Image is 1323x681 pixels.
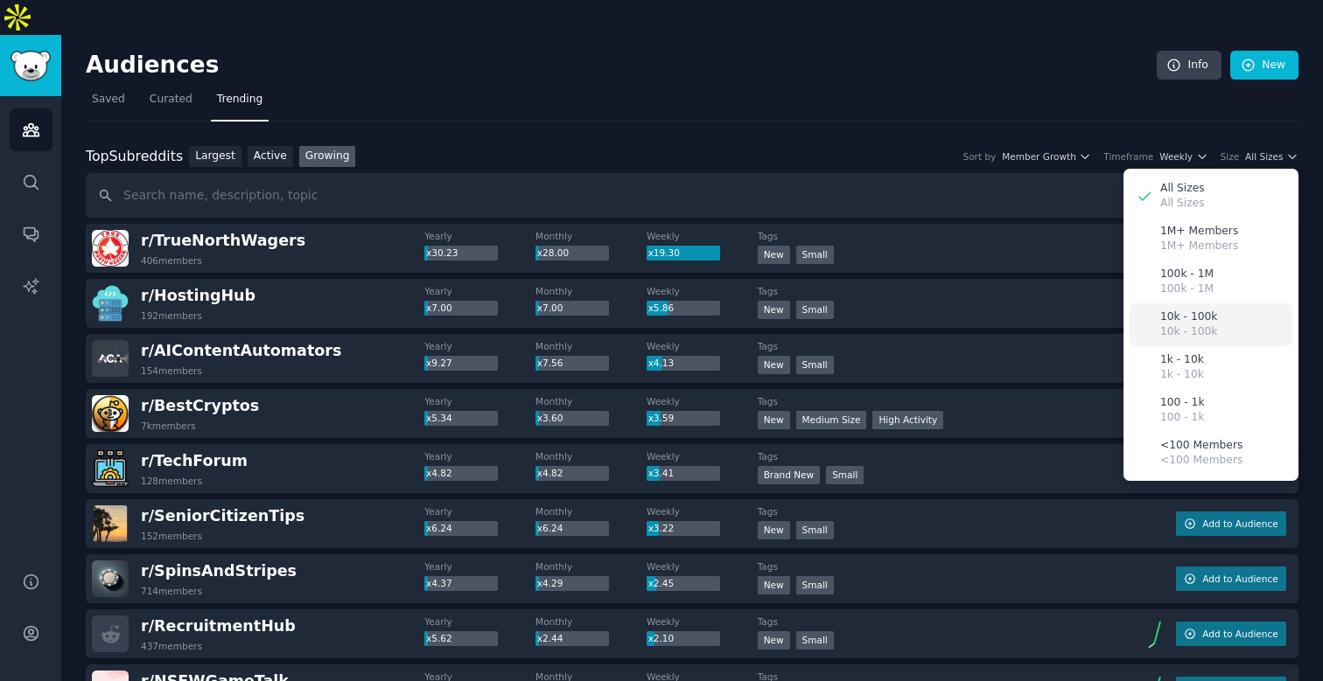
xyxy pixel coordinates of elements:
[758,395,1090,407] dt: Tags
[1221,150,1240,163] div: Size
[758,505,1090,518] dt: Tags
[647,450,758,462] dt: Weekly
[424,340,535,352] dt: Yearly
[141,420,196,432] div: 7k members
[537,578,563,588] span: x4.29
[537,302,563,313] span: x7.00
[963,150,997,163] div: Sort by
[92,230,129,267] img: TrueNorthWagers
[1245,150,1298,163] button: All Sizes
[648,247,680,258] span: x19.30
[141,452,248,469] span: r/ TechForum
[150,92,192,108] span: Curated
[426,247,458,258] span: x30.23
[537,413,563,423] span: x3.60
[141,562,297,580] span: r/ SpinsAndStripes
[1176,622,1286,646] button: Add to Audience
[141,397,259,414] span: r/ BestCryptos
[1160,453,1242,469] p: <100 Members
[424,285,535,297] dt: Yearly
[1002,150,1091,163] button: Member Growth
[535,615,647,628] dt: Monthly
[648,523,675,533] span: x3.22
[141,475,202,487] div: 128 members
[647,395,758,407] dt: Weekly
[1160,239,1238,254] p: 1M+ Members
[647,230,758,242] dt: Weekly
[535,450,647,462] dt: Monthly
[92,505,129,542] img: SeniorCitizenTips
[796,246,834,264] div: Small
[648,358,675,368] span: x4.13
[1202,573,1277,585] span: Add to Audience
[758,340,1090,352] dt: Tags
[535,560,647,573] dt: Monthly
[537,523,563,533] span: x6.24
[189,146,241,168] a: Largest
[648,633,675,643] span: x2.10
[537,247,569,258] span: x28.00
[1245,150,1283,163] span: All Sizes
[758,466,821,484] div: Brand New
[1202,628,1277,640] span: Add to Audience
[92,92,125,108] span: Saved
[426,302,452,313] span: x7.00
[424,615,535,628] dt: Yearly
[426,633,452,643] span: x5.62
[758,285,1090,297] dt: Tags
[647,285,758,297] dt: Weekly
[758,560,1090,573] dt: Tags
[141,585,202,597] div: 714 members
[1159,150,1207,163] button: Weekly
[1160,309,1217,325] p: 10k - 100k
[758,230,1090,242] dt: Tags
[535,285,647,297] dt: Monthly
[1103,150,1153,163] div: Timeframe
[424,560,535,573] dt: Yearly
[92,395,129,432] img: BestCryptos
[141,640,202,652] div: 437 members
[1160,367,1204,383] p: 1k - 10k
[796,301,834,319] div: Small
[535,230,647,242] dt: Monthly
[143,86,199,122] a: Curated
[872,411,943,429] div: High Activity
[1230,51,1298,80] a: New
[647,560,758,573] dt: Weekly
[1160,410,1204,426] p: 100 - 1k
[1160,196,1205,212] p: All Sizes
[537,468,563,478] span: x4.82
[758,450,1090,462] dt: Tags
[647,615,758,628] dt: Weekly
[426,523,452,533] span: x6.24
[1160,281,1214,297] p: 100k - 1M
[796,411,867,429] div: Medium Size
[92,560,129,597] img: SpinsAndStripes
[537,358,563,368] span: x7.56
[648,302,675,313] span: x5.86
[1002,150,1076,163] span: Member Growth
[1160,395,1204,411] p: 100 - 1k
[426,578,452,588] span: x4.37
[758,356,790,374] div: New
[758,301,790,319] div: New
[217,92,262,108] span: Trending
[424,230,535,242] dt: Yearly
[299,146,356,168] a: Growing
[141,342,341,359] span: r/ AIContentAutomators
[426,413,452,423] span: x5.34
[648,578,675,588] span: x2.45
[92,285,129,322] img: HostingHub
[141,309,202,322] div: 192 members
[535,395,647,407] dt: Monthly
[141,287,255,304] span: r/ HostingHub
[426,358,452,368] span: x9.27
[1160,224,1238,240] p: 1M+ Members
[1160,267,1214,282] p: 100k - 1M
[758,246,790,264] div: New
[1160,438,1242,454] p: <100 Members
[647,505,758,518] dt: Weekly
[758,411,790,429] div: New
[1160,181,1205,197] p: All Sizes
[141,365,202,377] div: 154 members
